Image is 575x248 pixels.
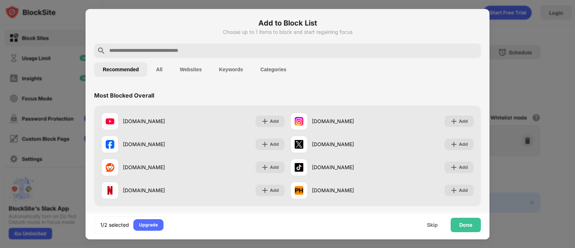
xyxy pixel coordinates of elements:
button: Keywords [210,62,252,77]
div: [DOMAIN_NAME] [123,117,193,125]
div: Choose up to 1 items to block and start regaining focus [94,29,481,35]
img: favicons [295,117,303,126]
div: Add [459,187,468,194]
img: favicons [295,140,303,149]
div: [DOMAIN_NAME] [312,117,382,125]
button: Recommended [94,62,147,77]
div: [DOMAIN_NAME] [312,186,382,194]
div: [DOMAIN_NAME] [123,186,193,194]
div: Add [459,118,468,125]
div: Add [270,141,279,148]
img: favicons [106,186,114,195]
div: [DOMAIN_NAME] [123,163,193,171]
div: Upgrade [139,221,158,229]
div: 1/2 selected [100,221,129,229]
div: Add [270,118,279,125]
div: [DOMAIN_NAME] [312,163,382,171]
img: favicons [106,117,114,126]
div: Add [459,164,468,171]
div: [DOMAIN_NAME] [123,140,193,148]
button: Categories [252,62,295,77]
h6: Add to Block List [94,18,481,28]
div: Add [270,187,279,194]
div: [DOMAIN_NAME] [312,140,382,148]
div: Skip [427,222,438,228]
img: favicons [295,163,303,172]
img: search.svg [97,46,106,55]
div: Most Blocked Overall [94,92,154,99]
button: Websites [171,62,210,77]
div: Add [270,164,279,171]
img: favicons [106,140,114,149]
img: favicons [106,163,114,172]
img: favicons [295,186,303,195]
button: All [147,62,171,77]
div: Add [459,141,468,148]
div: Done [459,222,472,228]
